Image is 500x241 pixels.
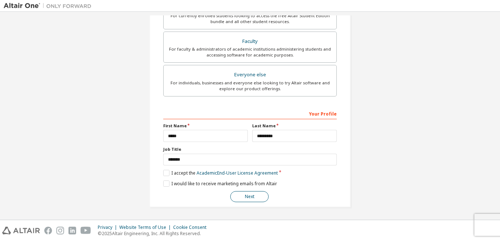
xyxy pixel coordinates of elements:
label: First Name [163,123,248,129]
div: Faculty [168,36,332,47]
img: youtube.svg [81,227,91,234]
div: For individuals, businesses and everyone else looking to try Altair software and explore our prod... [168,80,332,92]
div: Cookie Consent [173,224,211,230]
label: Last Name [252,123,337,129]
div: Privacy [98,224,119,230]
div: Website Terms of Use [119,224,173,230]
a: Academic End-User License Agreement [197,170,278,176]
div: Your Profile [163,107,337,119]
div: For faculty & administrators of academic institutions administering students and accessing softwa... [168,46,332,58]
div: Everyone else [168,70,332,80]
label: I would like to receive marketing emails from Altair [163,180,277,187]
img: instagram.svg [56,227,64,234]
img: altair_logo.svg [2,227,40,234]
button: Next [230,191,269,202]
img: linkedin.svg [68,227,76,234]
label: Job Title [163,146,337,152]
p: © 2025 Altair Engineering, Inc. All Rights Reserved. [98,230,211,237]
label: I accept the [163,170,278,176]
img: facebook.svg [44,227,52,234]
img: Altair One [4,2,95,10]
div: For currently enrolled students looking to access the free Altair Student Edition bundle and all ... [168,13,332,25]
